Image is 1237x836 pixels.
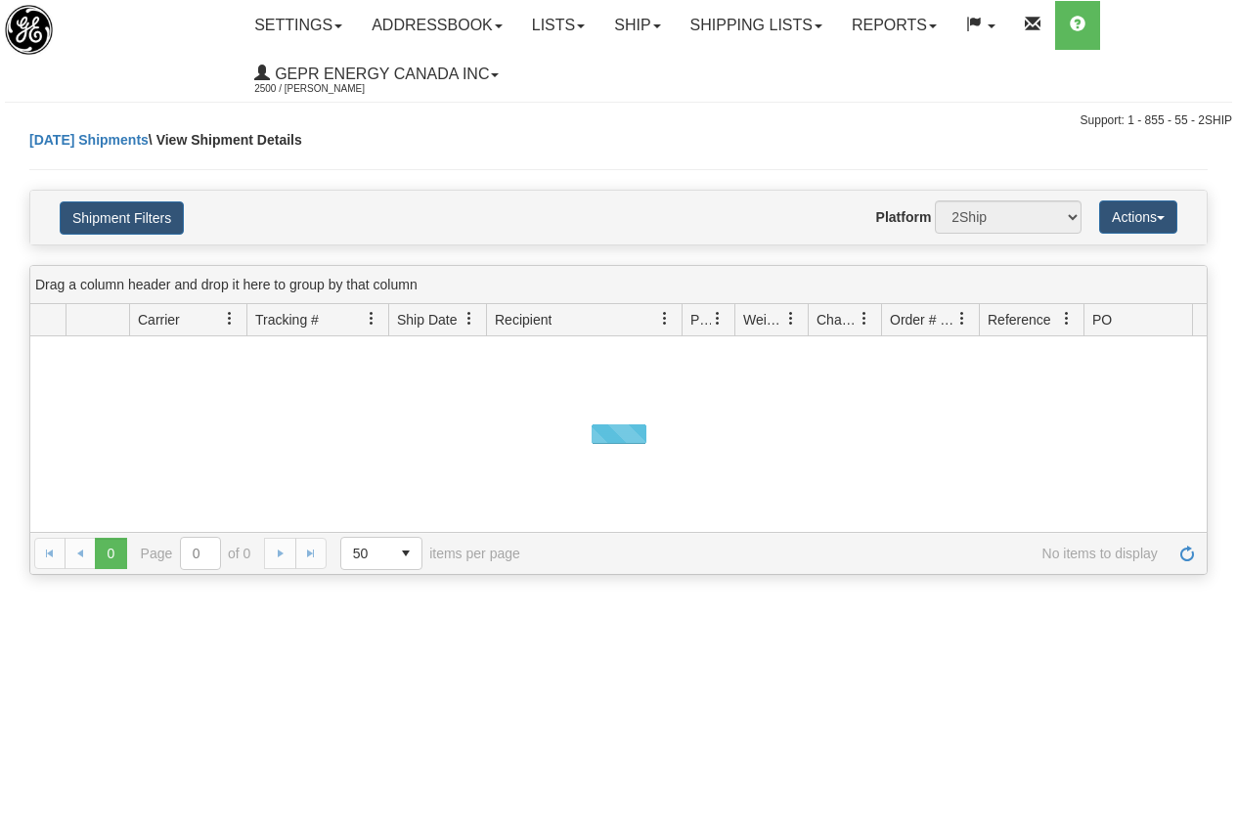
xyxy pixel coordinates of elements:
[129,304,246,336] th: Press ctrl + space to group
[355,302,388,335] a: Tracking # filter column settings
[60,201,184,235] button: Shipment Filters
[979,304,1083,336] th: Press ctrl + space to group
[388,304,486,336] th: Press ctrl + space to group
[774,302,808,335] a: Weight filter column settings
[690,310,711,330] span: Packages
[517,1,599,50] a: Lists
[743,310,784,330] span: Weight
[254,79,401,99] span: 2500 / [PERSON_NAME]
[817,310,858,330] span: Charge
[1050,302,1083,335] a: Reference filter column settings
[1092,310,1112,330] span: PO
[30,266,1207,304] div: Drag a column header and drop it here to group by that column
[255,310,319,330] span: Tracking #
[29,132,149,148] a: [DATE] Shipments
[890,310,955,330] span: Order # / Ship Request #
[648,302,682,335] a: Recipient filter column settings
[495,310,552,330] span: Recipient
[1083,304,1214,336] th: Press ctrl + space to group
[988,310,1051,330] span: Reference
[599,1,675,50] a: Ship
[486,304,682,336] th: Press ctrl + space to group
[149,132,302,148] span: \ View Shipment Details
[141,537,251,570] span: Page of 0
[876,207,932,227] label: Platform
[138,310,180,330] span: Carrier
[240,1,357,50] a: Settings
[837,1,951,50] a: Reports
[66,304,129,336] th: Press ctrl + space to group
[95,538,126,569] span: Page 0
[270,66,489,82] span: GEPR Energy Canada Inc
[848,302,881,335] a: Charge filter column settings
[1171,538,1203,569] a: Refresh
[701,302,734,335] a: Packages filter column settings
[676,1,837,50] a: Shipping lists
[240,50,513,99] a: GEPR Energy Canada Inc 2500 / [PERSON_NAME]
[946,302,979,335] a: Order # / Ship Request # filter column settings
[213,302,246,335] a: Carrier filter column settings
[353,544,378,563] span: 50
[357,1,517,50] a: Addressbook
[881,304,979,336] th: Press ctrl + space to group
[808,304,881,336] th: Press ctrl + space to group
[397,310,457,330] span: Ship Date
[340,537,520,570] span: items per page
[734,304,808,336] th: Press ctrl + space to group
[5,112,1232,129] div: Support: 1 - 855 - 55 - 2SHIP
[5,5,53,55] img: logo2500.jpg
[246,304,388,336] th: Press ctrl + space to group
[548,546,1158,561] span: No items to display
[340,537,422,570] span: Page sizes drop down
[682,304,734,336] th: Press ctrl + space to group
[453,302,486,335] a: Ship Date filter column settings
[1180,302,1214,335] a: PO filter column settings
[390,538,421,569] span: select
[1099,200,1177,234] button: Actions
